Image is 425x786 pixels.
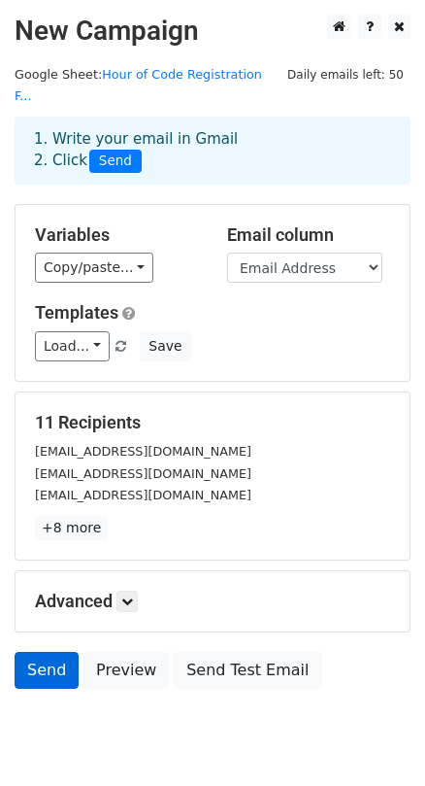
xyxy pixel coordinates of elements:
small: [EMAIL_ADDRESS][DOMAIN_NAME] [35,466,251,481]
a: +8 more [35,516,108,540]
a: Hour of Code Registration F... [15,67,262,104]
small: [EMAIL_ADDRESS][DOMAIN_NAME] [35,444,251,459]
span: Daily emails left: 50 [280,64,410,85]
a: Preview [83,652,169,689]
small: Google Sheet: [15,67,262,104]
span: Send [89,150,142,173]
h5: Email column [227,224,390,246]
iframe: Chat Widget [328,693,425,786]
h5: Variables [35,224,198,246]
a: Templates [35,302,118,323]
a: Send [15,652,79,689]
a: Daily emails left: 50 [280,67,410,82]
button: Save [140,331,190,361]
div: 1. Write your email in Gmail 2. Click [19,128,406,173]
a: Send Test Email [174,652,321,689]
small: [EMAIL_ADDRESS][DOMAIN_NAME] [35,488,251,502]
h5: 11 Recipients [35,412,390,433]
a: Load... [35,331,110,361]
a: Copy/paste... [35,253,153,283]
h5: Advanced [35,591,390,612]
h2: New Campaign [15,15,410,48]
